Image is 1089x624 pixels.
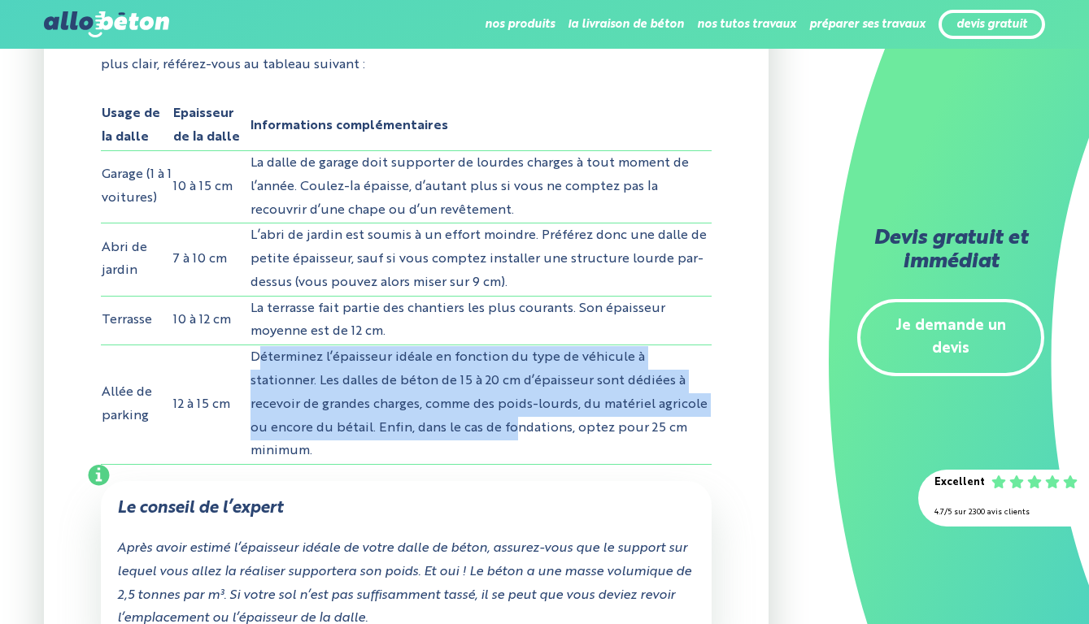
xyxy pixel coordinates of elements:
[250,223,712,296] td: L’abri de jardin est soumis à un effort moindre. Préférez donc une dalle de petite épaisseur, sau...
[485,5,555,44] li: nos produits
[101,102,173,150] th: Usage de la dalle
[857,227,1044,275] h2: Devis gratuit et immédiat
[101,18,712,89] p: Bien souvent, une dalle de béton aura une épaisseur comprise entre 7 et 20 cm. Mais pour y voir p...
[101,223,173,296] td: Abri de jardin
[44,11,169,37] img: allobéton
[250,345,712,465] td: Déterminez l’épaisseur idéale en fonction du type de véhicule à stationner. Les dalles de béton d...
[172,102,250,150] th: Epaisseur de la dalle
[250,150,712,223] td: La dalle de garage doit supporter de lourdes charges à tout moment de l’année. Coulez-la épaisse,...
[250,102,712,150] th: Informations complémentaires
[172,296,250,345] td: 10 à 12 cm
[697,5,796,44] li: nos tutos travaux
[809,5,926,44] li: préparer ses travaux
[956,18,1027,32] a: devis gratuit
[101,345,173,465] td: Allée de parking
[568,5,684,44] li: la livraison de béton
[250,296,712,345] td: La terrasse fait partie des chantiers les plus courants. Son épaisseur moyenne est de 12 cm.
[934,471,985,495] div: Excellent
[172,223,250,296] td: 7 à 10 cm
[934,501,1073,525] div: 4.7/5 sur 2300 avis clients
[101,150,173,223] td: Garage (1 à 1 voitures)
[172,345,250,465] td: 12 à 15 cm
[172,150,250,223] td: 10 à 15 cm
[857,299,1044,377] a: Je demande un devis
[117,500,283,517] i: Le conseil de l’expert
[101,296,173,345] td: Terrasse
